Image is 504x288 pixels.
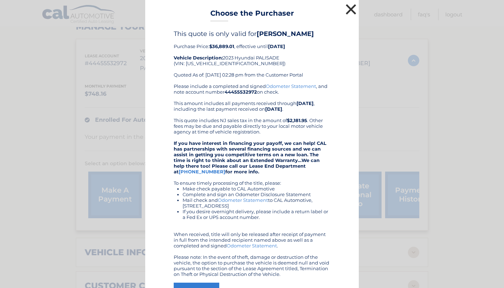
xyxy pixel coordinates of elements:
div: Please include a completed and signed , and note account number on check. This amount includes al... [174,83,330,277]
a: [PHONE_NUMBER] [179,169,225,174]
li: Complete and sign an Odometer Disclosure Statement [183,192,330,197]
b: $2,181.95 [287,117,307,123]
button: × [344,2,358,16]
div: Purchase Price: , effective until 2023 Hyundai PALISADE (VIN: [US_VEHICLE_IDENTIFICATION_NUMBER])... [174,30,330,83]
a: Odometer Statement [218,197,268,203]
strong: If you have interest in financing your payoff, we can help! CAL has partnerships with several fin... [174,140,326,174]
h4: This quote is only valid for [174,30,330,38]
b: [DATE] [268,43,285,49]
li: If you desire overnight delivery, please include a return label or a Fed Ex or UPS account number. [183,209,330,220]
b: [DATE] [296,100,314,106]
li: Mail check and to CAL Automotive, [STREET_ADDRESS] [183,197,330,209]
a: Odometer Statement [266,83,316,89]
b: [DATE] [265,106,282,112]
b: $36,889.01 [209,43,234,49]
a: Odometer Statement [227,243,277,248]
b: [PERSON_NAME] [257,30,314,38]
li: Make check payable to CAL Automotive [183,186,330,192]
b: 44455532972 [225,89,257,95]
h3: Choose the Purchaser [210,9,294,21]
strong: Vehicle Description: [174,55,223,61]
